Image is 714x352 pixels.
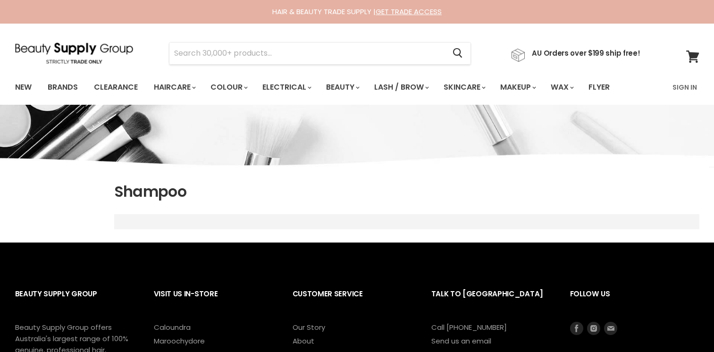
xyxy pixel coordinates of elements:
[169,42,445,64] input: Search
[293,336,314,346] a: About
[581,77,617,97] a: Flyer
[367,77,435,97] a: Lash / Brow
[154,282,274,321] h2: Visit Us In-Store
[493,77,542,97] a: Makeup
[667,308,705,343] iframe: Gorgias live chat messenger
[147,77,202,97] a: Haircare
[3,7,711,17] div: HAIR & BEAUTY TRADE SUPPLY |
[437,77,491,97] a: Skincare
[570,282,699,321] h2: Follow us
[667,77,703,97] a: Sign In
[169,42,471,65] form: Product
[319,77,365,97] a: Beauty
[293,322,325,332] a: Our Story
[8,77,39,97] a: New
[41,77,85,97] a: Brands
[87,77,145,97] a: Clearance
[431,282,551,321] h2: Talk to [GEOGRAPHIC_DATA]
[544,77,580,97] a: Wax
[255,77,317,97] a: Electrical
[3,74,711,101] nav: Main
[203,77,253,97] a: Colour
[445,42,470,64] button: Search
[431,322,507,332] a: Call [PHONE_NUMBER]
[431,336,491,346] a: Send us an email
[8,74,642,101] ul: Main menu
[154,322,191,332] a: Caloundra
[293,282,412,321] h2: Customer Service
[114,182,699,201] h1: Shampoo
[154,336,205,346] a: Maroochydore
[376,7,442,17] a: GET TRADE ACCESS
[15,282,135,321] h2: Beauty Supply Group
